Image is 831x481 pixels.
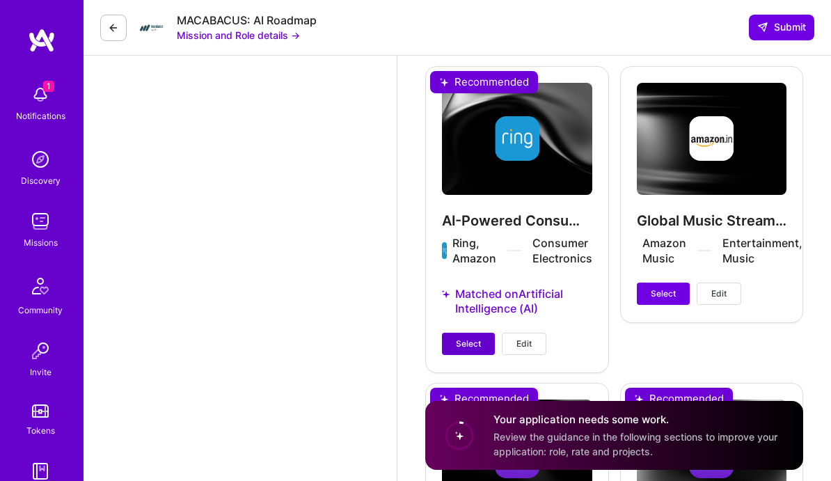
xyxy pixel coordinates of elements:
[637,283,690,305] button: Select
[18,303,63,317] div: Community
[21,173,61,188] div: Discovery
[108,22,119,33] i: icon LeftArrowDark
[24,235,58,250] div: Missions
[456,338,481,350] span: Select
[30,365,52,379] div: Invite
[697,283,741,305] button: Edit
[177,13,317,28] div: MACABACUS: AI Roadmap
[16,109,65,123] div: Notifications
[749,15,814,40] button: Submit
[26,145,54,173] img: discovery
[711,287,727,300] span: Edit
[43,81,54,92] span: 1
[138,14,166,42] img: Company Logo
[651,287,676,300] span: Select
[26,337,54,365] img: Invite
[32,404,49,418] img: tokens
[26,423,55,438] div: Tokens
[757,20,806,34] span: Submit
[177,28,300,42] button: Mission and Role details →
[26,207,54,235] img: teamwork
[757,22,768,33] i: icon SendLight
[493,412,786,427] h4: Your application needs some work.
[26,81,54,109] img: bell
[442,333,495,355] button: Select
[502,333,546,355] button: Edit
[493,431,777,457] span: Review the guidance in the following sections to improve your application: role, rate and projects.
[516,338,532,350] span: Edit
[24,269,57,303] img: Community
[28,28,56,53] img: logo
